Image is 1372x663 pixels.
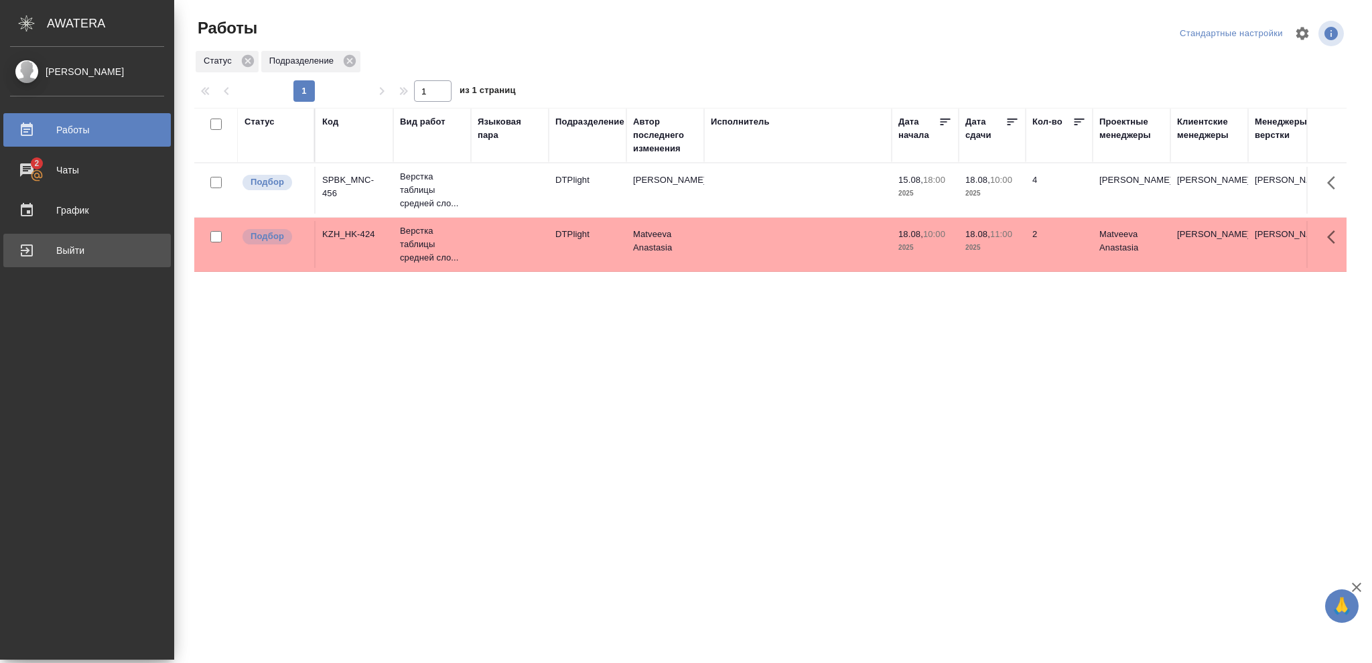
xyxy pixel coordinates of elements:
p: Подбор [251,230,284,243]
div: Чаты [10,160,164,180]
span: Работы [194,17,257,39]
div: Клиентские менеджеры [1177,115,1241,142]
p: 18:00 [923,175,945,185]
div: KZH_HK-424 [322,228,387,241]
td: [PERSON_NAME] [626,167,704,214]
p: 2025 [898,241,952,254]
td: [PERSON_NAME] [1170,167,1248,214]
a: Выйти [3,234,171,267]
td: Matveeva Anastasia [626,221,704,268]
a: График [3,194,171,227]
p: 2025 [898,187,952,200]
p: Верстка таблицы средней сло... [400,224,464,265]
p: Подразделение [269,54,338,68]
div: SPBK_MNC-456 [322,173,387,200]
div: Проектные менеджеры [1099,115,1164,142]
div: Языковая пара [478,115,542,142]
td: DTPlight [549,167,626,214]
button: 🙏 [1325,589,1359,623]
td: 2 [1026,221,1093,268]
a: Работы [3,113,171,147]
div: Вид работ [400,115,445,129]
p: 2025 [965,187,1019,200]
p: 10:00 [923,229,945,239]
button: Здесь прячутся важные кнопки [1319,221,1351,253]
p: Статус [204,54,236,68]
div: Работы [10,120,164,140]
p: Подбор [251,175,284,189]
span: 2 [26,157,47,170]
span: из 1 страниц [460,82,516,102]
td: [PERSON_NAME] [1093,167,1170,214]
div: Исполнитель [711,115,770,129]
td: [PERSON_NAME] [1170,221,1248,268]
div: Дата начала [898,115,939,142]
div: split button [1176,23,1286,44]
div: Можно подбирать исполнителей [241,228,307,246]
span: Посмотреть информацию [1318,21,1347,46]
div: График [10,200,164,220]
p: [PERSON_NAME] [1255,228,1319,241]
p: [PERSON_NAME] [1255,173,1319,187]
p: 18.08, [898,229,923,239]
div: Менеджеры верстки [1255,115,1319,142]
button: Здесь прячутся важные кнопки [1319,167,1351,199]
p: 2025 [965,241,1019,254]
p: 10:00 [990,175,1012,185]
div: Подразделение [261,51,360,72]
div: Код [322,115,338,129]
div: AWATERA [47,10,174,37]
p: 18.08, [965,175,990,185]
a: 2Чаты [3,153,171,187]
div: Автор последнего изменения [633,115,697,155]
p: 15.08, [898,175,923,185]
span: Настроить таблицу [1286,17,1318,50]
span: 🙏 [1330,592,1353,620]
div: Выйти [10,240,164,261]
div: Кол-во [1032,115,1062,129]
p: 11:00 [990,229,1012,239]
p: 18.08, [965,229,990,239]
td: Matveeva Anastasia [1093,221,1170,268]
div: Статус [245,115,275,129]
div: Дата сдачи [965,115,1006,142]
div: Статус [196,51,259,72]
td: 4 [1026,167,1093,214]
div: Подразделение [555,115,624,129]
div: [PERSON_NAME] [10,64,164,79]
div: Можно подбирать исполнителей [241,173,307,192]
p: Верстка таблицы средней сло... [400,170,464,210]
td: DTPlight [549,221,626,268]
